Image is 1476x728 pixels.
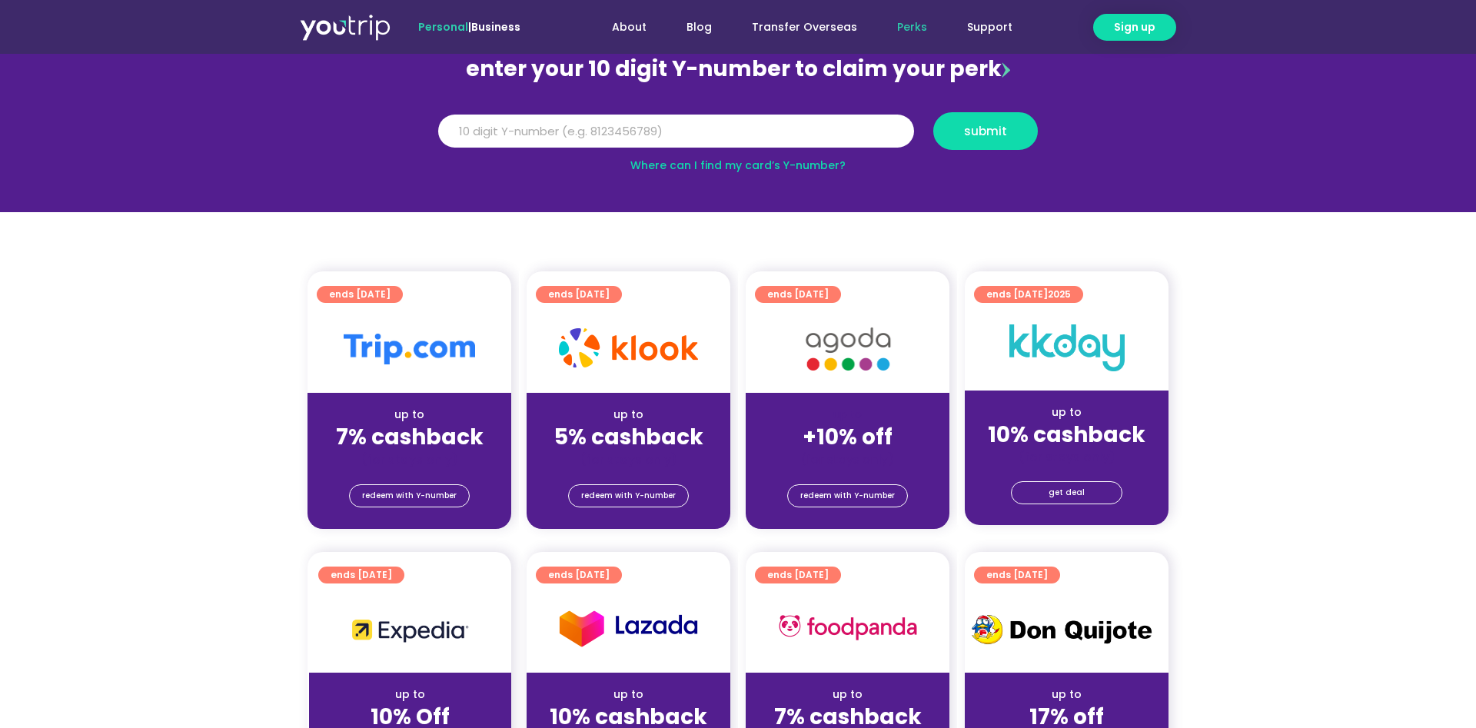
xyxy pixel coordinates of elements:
[977,404,1156,421] div: up to
[539,451,718,467] div: (for stays only)
[536,286,622,303] a: ends [DATE]
[1049,482,1085,504] span: get deal
[1093,14,1176,41] a: Sign up
[554,422,703,452] strong: 5% cashback
[1114,19,1155,35] span: Sign up
[833,407,862,422] span: up to
[974,286,1083,303] a: ends [DATE]2025
[430,49,1045,89] div: enter your 10 digit Y-number to claim your perk
[592,13,667,42] a: About
[803,422,893,452] strong: +10% off
[755,286,841,303] a: ends [DATE]
[539,686,718,703] div: up to
[986,567,1048,583] span: ends [DATE]
[320,451,499,467] div: (for stays only)
[800,485,895,507] span: redeem with Y-number
[536,567,622,583] a: ends [DATE]
[977,686,1156,703] div: up to
[548,286,610,303] span: ends [DATE]
[732,13,877,42] a: Transfer Overseas
[548,567,610,583] span: ends [DATE]
[947,13,1032,42] a: Support
[787,484,908,507] a: redeem with Y-number
[964,125,1007,137] span: submit
[988,420,1145,450] strong: 10% cashback
[329,286,391,303] span: ends [DATE]
[877,13,947,42] a: Perks
[362,485,457,507] span: redeem with Y-number
[318,567,404,583] a: ends [DATE]
[320,407,499,423] div: up to
[933,112,1038,150] button: submit
[438,112,1038,161] form: Y Number
[562,13,1032,42] nav: Menu
[1011,481,1122,504] a: get deal
[471,19,520,35] a: Business
[758,451,937,467] div: (for stays only)
[974,567,1060,583] a: ends [DATE]
[1048,288,1071,301] span: 2025
[630,158,846,173] a: Where can I find my card’s Y-number?
[568,484,689,507] a: redeem with Y-number
[418,19,520,35] span: |
[321,686,499,703] div: up to
[317,286,403,303] a: ends [DATE]
[438,115,914,148] input: 10 digit Y-number (e.g. 8123456789)
[758,686,937,703] div: up to
[336,422,484,452] strong: 7% cashback
[581,485,676,507] span: redeem with Y-number
[667,13,732,42] a: Blog
[767,286,829,303] span: ends [DATE]
[349,484,470,507] a: redeem with Y-number
[986,286,1071,303] span: ends [DATE]
[755,567,841,583] a: ends [DATE]
[331,567,392,583] span: ends [DATE]
[539,407,718,423] div: up to
[418,19,468,35] span: Personal
[977,449,1156,465] div: (for stays only)
[767,567,829,583] span: ends [DATE]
